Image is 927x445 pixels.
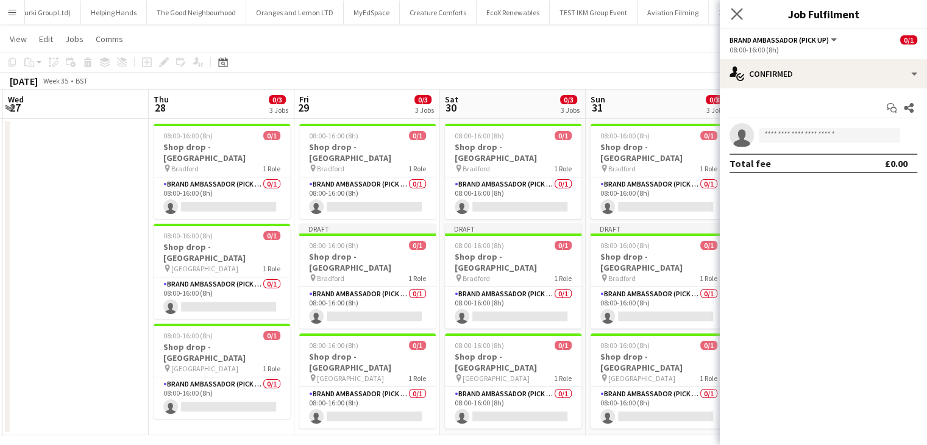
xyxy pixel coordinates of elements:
button: Brand Ambassador (Pick up) [730,35,839,44]
div: Draft [590,224,728,233]
span: 08:00-16:00 (8h) [600,131,650,140]
span: Jobs [65,34,83,44]
span: 27 [6,101,24,115]
span: 0/3 [414,95,432,104]
span: Bradford [608,164,636,173]
span: 08:00-16:00 (8h) [600,241,650,250]
h3: Shop drop - [GEOGRAPHIC_DATA] [445,141,581,163]
span: Fri [299,94,309,105]
app-card-role: Brand Ambassador (Pick up)0/108:00-16:00 (8h) [445,287,581,329]
div: Draft08:00-16:00 (8h)0/1Shop drop - [GEOGRAPHIC_DATA] Bradford1 RoleBrand Ambassador (Pick up)0/1... [591,224,727,329]
app-job-card: Draft08:00-16:00 (8h)0/1Shop drop - [GEOGRAPHIC_DATA] Bradford1 RoleBrand Ambassador (Pick up)0/1... [299,224,436,329]
span: 1 Role [554,164,572,173]
app-job-card: 08:00-16:00 (8h)0/1Shop drop - [GEOGRAPHIC_DATA] [GEOGRAPHIC_DATA]1 RoleBrand Ambassador (Pick up... [445,333,581,429]
h3: Shop drop - [GEOGRAPHIC_DATA] [299,251,436,273]
span: 0/1 [263,231,280,240]
span: [GEOGRAPHIC_DATA] [171,364,238,373]
span: [GEOGRAPHIC_DATA] [608,374,675,383]
div: Total fee [730,157,771,169]
span: Bradford [608,274,636,283]
span: Edit [39,34,53,44]
div: 08:00-16:00 (8h)0/1Shop drop - [GEOGRAPHIC_DATA] Bradford1 RoleBrand Ambassador (Pick up)0/108:00... [445,124,581,219]
span: 1 Role [700,374,717,383]
span: 0/1 [555,131,572,140]
app-job-card: Draft08:00-16:00 (8h)0/1Shop drop - [GEOGRAPHIC_DATA] Bradford1 RoleBrand Ambassador (Pick up)0/1... [445,224,581,329]
span: 0/1 [409,131,426,140]
div: Draft [299,224,436,233]
h3: Shop drop - [GEOGRAPHIC_DATA] [154,341,290,363]
app-card-role: Brand Ambassador (Pick up)0/108:00-16:00 (8h) [154,377,290,419]
span: 0/1 [700,241,717,250]
div: 3 Jobs [706,105,725,115]
span: 0/3 [706,95,723,104]
div: 3 Jobs [561,105,580,115]
span: 31 [589,101,605,115]
div: 08:00-16:00 (8h)0/1Shop drop - [GEOGRAPHIC_DATA] Bradford1 RoleBrand Ambassador (Pick up)0/108:00... [591,124,727,219]
span: [GEOGRAPHIC_DATA] [317,374,384,383]
app-card-role: Brand Ambassador (Pick up)0/108:00-16:00 (8h) [591,287,727,329]
span: 0/1 [409,341,426,350]
a: View [5,31,32,47]
span: Bradford [171,164,199,173]
app-card-role: Brand Ambassador (Pick up)0/108:00-16:00 (8h) [299,287,436,329]
div: BST [76,76,88,85]
a: Edit [34,31,58,47]
button: EcoX Renewables [477,1,550,24]
span: 08:00-16:00 (8h) [455,341,504,350]
h3: Shop drop - [GEOGRAPHIC_DATA] [299,141,436,163]
span: 0/1 [555,341,572,350]
h3: Shop drop - [GEOGRAPHIC_DATA] [445,251,581,273]
span: Sat [445,94,458,105]
div: 08:00-16:00 (8h)0/1Shop drop - [GEOGRAPHIC_DATA] [GEOGRAPHIC_DATA]1 RoleBrand Ambassador (Pick up... [299,333,436,429]
app-card-role: Brand Ambassador (Pick up)0/108:00-16:00 (8h) [299,387,436,429]
span: Bradford [317,274,344,283]
div: Draft [444,224,582,233]
span: 0/3 [269,95,286,104]
button: MyEdSpace [344,1,400,24]
span: 1 Role [408,274,426,283]
span: Wed [8,94,24,105]
span: 1 Role [408,164,426,173]
app-card-role: Brand Ambassador (Pick up)0/108:00-16:00 (8h) [154,177,290,219]
span: [GEOGRAPHIC_DATA] [171,264,238,273]
div: Confirmed [720,59,927,88]
button: The Good Neighbourhood [147,1,246,24]
span: 1 Role [554,374,572,383]
app-job-card: 08:00-16:00 (8h)0/1Shop drop - [GEOGRAPHIC_DATA] Bradford1 RoleBrand Ambassador (Pick up)0/108:00... [154,124,290,219]
div: 3 Jobs [269,105,288,115]
button: Zizi Pizza [709,1,759,24]
span: Comms [96,34,123,44]
span: 28 [152,101,169,115]
div: [DATE] [10,75,38,87]
span: 0/1 [900,35,917,44]
button: Oranges and Lemon LTD [246,1,344,24]
div: 08:00-16:00 (8h) [730,45,917,54]
span: 0/1 [700,131,717,140]
app-card-role: Brand Ambassador (Pick up)0/108:00-16:00 (8h) [445,177,581,219]
h3: Job Fulfilment [720,6,927,22]
span: 0/1 [700,341,717,350]
h3: Shop drop - [GEOGRAPHIC_DATA] [154,241,290,263]
span: Bradford [463,164,490,173]
h3: Shop drop - [GEOGRAPHIC_DATA] [299,351,436,373]
span: Bradford [317,164,344,173]
a: Jobs [60,31,88,47]
div: 08:00-16:00 (8h)0/1Shop drop - [GEOGRAPHIC_DATA] [GEOGRAPHIC_DATA]1 RoleBrand Ambassador (Pick up... [154,324,290,419]
span: Week 35 [40,76,71,85]
button: Helping Hands [81,1,147,24]
span: 08:00-16:00 (8h) [309,131,358,140]
span: 1 Role [554,274,572,283]
span: 0/1 [555,241,572,250]
span: 08:00-16:00 (8h) [163,331,213,340]
span: 08:00-16:00 (8h) [309,341,358,350]
div: £0.00 [885,157,907,169]
h3: Shop drop - [GEOGRAPHIC_DATA] [154,141,290,163]
span: 1 Role [408,374,426,383]
span: View [10,34,27,44]
app-job-card: 08:00-16:00 (8h)0/1Shop drop - [GEOGRAPHIC_DATA] [GEOGRAPHIC_DATA]1 RoleBrand Ambassador (Pick up... [591,333,727,429]
div: 3 Jobs [415,105,434,115]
